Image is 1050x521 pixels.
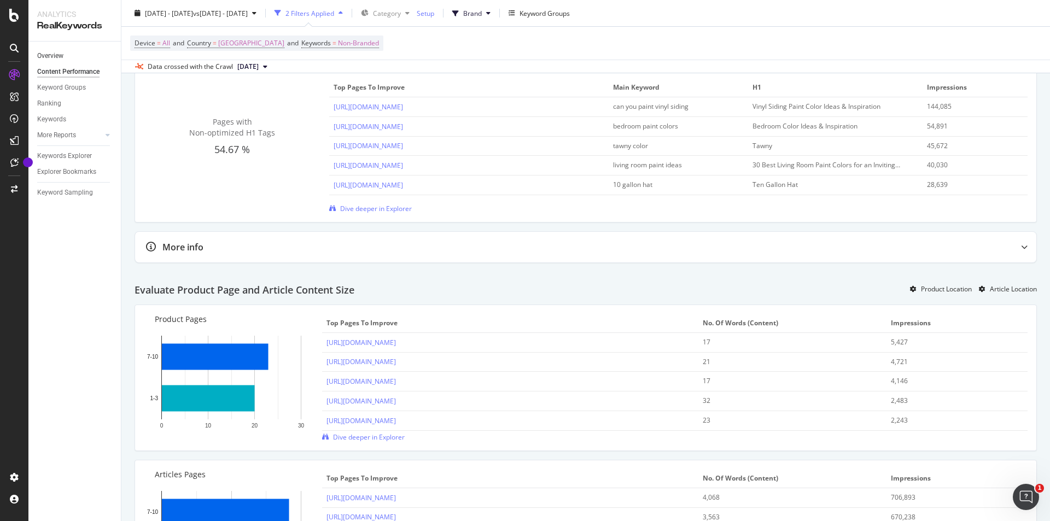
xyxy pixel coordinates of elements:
[334,180,403,190] a: [URL][DOMAIN_NAME]
[193,8,248,17] span: vs [DATE] - [DATE]
[334,141,403,150] a: [URL][DOMAIN_NAME]
[891,357,1010,367] div: 4,721
[285,8,334,17] div: 2 Filters Applied
[301,38,331,48] span: Keywords
[927,102,1013,112] div: 144,085
[130,4,261,22] button: [DATE] - [DATE]vs[DATE] - [DATE]
[703,493,864,502] div: 4,068
[752,121,902,131] div: Bedroom Color Ideas & Inspiration
[37,166,113,178] a: Explorer Bookmarks
[504,4,574,22] button: Keyword Groups
[990,284,1037,294] div: Article Location
[160,422,164,428] text: 0
[155,469,310,480] p: Articles Pages
[927,180,1013,190] div: 28,639
[357,4,414,22] button: Category
[37,130,76,141] div: More Reports
[150,395,159,401] text: 1-3
[613,141,731,151] div: tawny color
[520,8,570,17] div: Keyword Groups
[155,314,310,325] p: Product Pages
[213,38,217,48] span: =
[162,241,203,254] div: More info
[891,337,1010,347] div: 5,427
[37,166,96,178] div: Explorer Bookmarks
[334,161,403,170] a: [URL][DOMAIN_NAME]
[187,38,211,48] span: Country
[37,114,66,125] div: Keywords
[613,121,731,131] div: bedroom paint colors
[218,36,284,51] span: [GEOGRAPHIC_DATA]
[37,66,100,78] div: Content Performance
[703,357,864,367] div: 21
[37,50,113,62] a: Overview
[703,318,879,328] span: No. of Words (Content)
[287,38,299,48] span: and
[703,415,864,425] div: 23
[463,8,482,17] span: Brand
[752,102,902,112] div: Vinyl Siding Paint Color Ideas & Inspiration
[333,432,405,442] span: Dive deeper in Explorer
[332,38,336,48] span: =
[37,187,113,198] a: Keyword Sampling
[703,376,864,386] div: 17
[752,141,902,151] div: Tawny
[373,8,401,17] div: Category
[252,422,258,428] text: 20
[145,8,193,17] span: [DATE] - [DATE]
[326,396,396,406] a: [URL][DOMAIN_NAME]
[298,422,305,428] text: 30
[326,416,396,425] a: [URL][DOMAIN_NAME]
[906,280,972,298] button: Product Location
[927,83,1020,92] span: Impressions
[927,141,1013,151] div: 45,672
[334,122,403,131] a: [URL][DOMAIN_NAME]
[927,160,1013,170] div: 40,030
[703,473,879,483] span: No. of Words (Content)
[326,318,691,328] span: Top pages to improve
[1035,484,1044,493] span: 1
[135,285,354,296] h2: Evaluate Product Page and Article Content Size
[329,204,412,213] a: Dive deeper in Explorer
[205,422,212,428] text: 10
[37,98,113,109] a: Ranking
[975,280,1037,298] button: Article Location
[233,60,272,73] button: [DATE]
[338,36,379,51] span: Non-Branded
[334,102,403,112] a: [URL][DOMAIN_NAME]
[37,66,113,78] a: Content Performance
[189,116,275,138] span: Pages with Non-optimized H1 Tags
[334,83,602,92] span: Top pages to improve
[752,180,902,190] div: Ten Gallon Hat
[37,130,102,141] a: More Reports
[891,318,1020,328] span: Impressions
[148,62,233,72] div: Data crossed with the Crawl
[326,357,396,366] a: [URL][DOMAIN_NAME]
[326,493,396,502] a: [URL][DOMAIN_NAME]
[326,473,691,483] span: Top pages to improve
[37,150,92,162] div: Keywords Explorer
[37,150,113,162] a: Keywords Explorer
[214,143,250,156] span: 54.67 %
[326,377,396,386] a: [URL][DOMAIN_NAME]
[1013,484,1039,510] iframe: Intercom live chat
[927,121,1013,131] div: 54,891
[37,9,112,20] div: Analytics
[37,82,113,93] a: Keyword Groups
[921,284,972,294] div: Product Location
[173,38,184,48] span: and
[147,509,158,515] text: 7-10
[37,114,113,125] a: Keywords
[23,157,33,167] div: Tooltip anchor
[891,493,1010,502] div: 706,893
[891,473,1020,483] span: Impressions
[613,160,731,170] div: living room paint ideas
[703,396,864,406] div: 32
[37,82,86,93] div: Keyword Groups
[891,415,1010,425] div: 2,243
[162,36,170,51] span: All
[144,330,319,442] svg: A chart.
[37,187,93,198] div: Keyword Sampling
[326,338,396,347] a: [URL][DOMAIN_NAME]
